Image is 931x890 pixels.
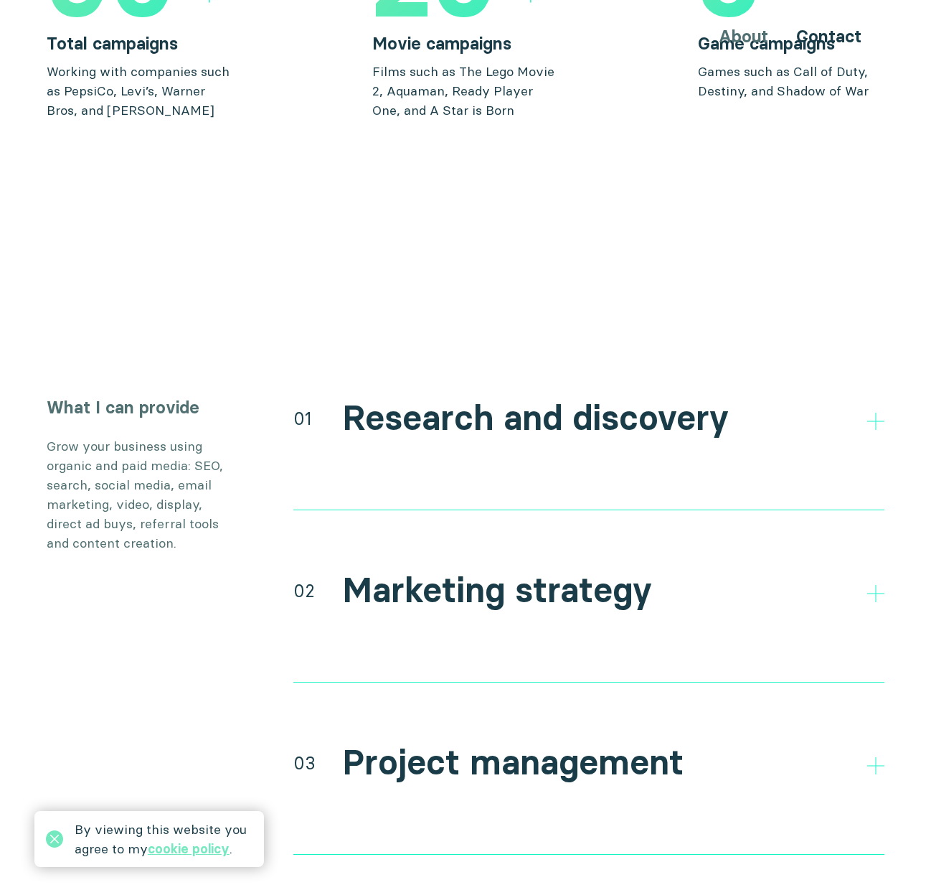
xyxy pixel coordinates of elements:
h2: Marketing strategy [342,570,652,612]
div: 02 [293,578,315,604]
h2: Project management [342,742,684,784]
a: Contact [796,26,861,47]
p: Films such as The Lego Movie 2, Aquaman, Ready Player One, and A Star is Born [372,62,559,120]
p: Working with companies such as PepsiCo, Levi’s, Warner Bros, and [PERSON_NAME] [47,62,233,120]
p: Grow your business using organic and paid media: SEO, search, social media, email marketing, vide... [47,436,233,553]
p: Games such as Call of Duty, Destiny, and Shadow of War [698,62,884,100]
div: By viewing this website you agree to my . [75,820,252,858]
h2: Research and discovery [342,398,729,439]
h3: What I can provide [47,395,233,420]
div: 03 [293,750,316,776]
div: 01 [293,406,312,431]
a: cookie policy [148,840,230,857]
